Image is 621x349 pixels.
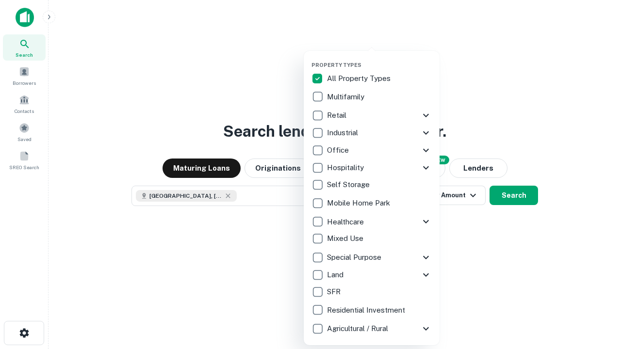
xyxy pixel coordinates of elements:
div: Hospitality [311,159,432,176]
p: Healthcare [327,216,366,228]
span: Property Types [311,62,361,68]
p: Hospitality [327,162,366,174]
p: Agricultural / Rural [327,323,390,334]
div: Special Purpose [311,249,432,266]
p: Residential Investment [327,304,407,316]
iframe: Chat Widget [572,271,621,318]
div: Healthcare [311,213,432,230]
p: Multifamily [327,91,366,103]
p: All Property Types [327,73,392,84]
div: Land [311,266,432,284]
div: Industrial [311,124,432,142]
p: Land [327,269,345,281]
p: Self Storage [327,179,372,190]
p: Office [327,144,351,156]
p: Mixed Use [327,233,365,244]
p: Special Purpose [327,252,383,263]
div: Retail [311,107,432,124]
p: Retail [327,110,348,121]
p: Mobile Home Park [327,197,392,209]
div: Agricultural / Rural [311,320,432,337]
p: SFR [327,286,343,298]
p: Industrial [327,127,360,139]
div: Office [311,142,432,159]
